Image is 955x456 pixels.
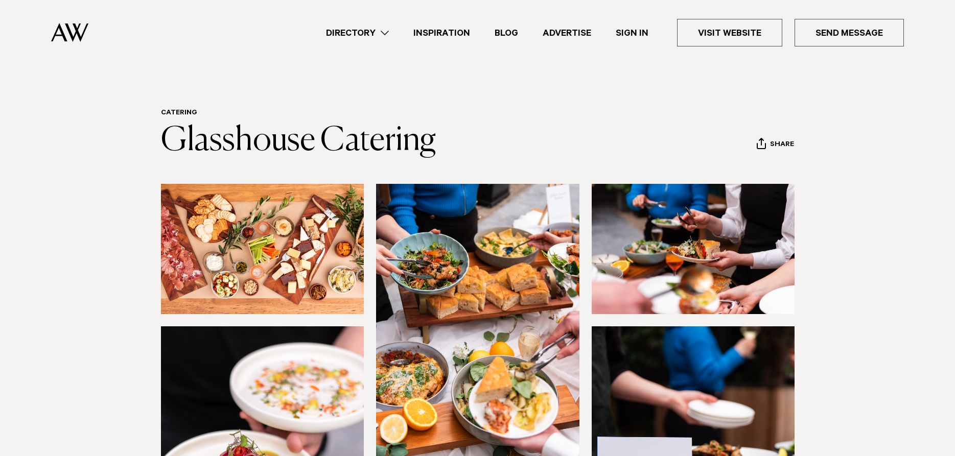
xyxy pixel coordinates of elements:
[677,19,782,46] a: Visit Website
[314,26,401,40] a: Directory
[530,26,603,40] a: Advertise
[482,26,530,40] a: Blog
[756,137,795,153] button: Share
[401,26,482,40] a: Inspiration
[770,140,794,150] span: Share
[795,19,904,46] a: Send Message
[161,125,436,157] a: Glasshouse Catering
[603,26,661,40] a: Sign In
[51,23,88,42] img: Auckland Weddings Logo
[161,109,197,117] a: Catering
